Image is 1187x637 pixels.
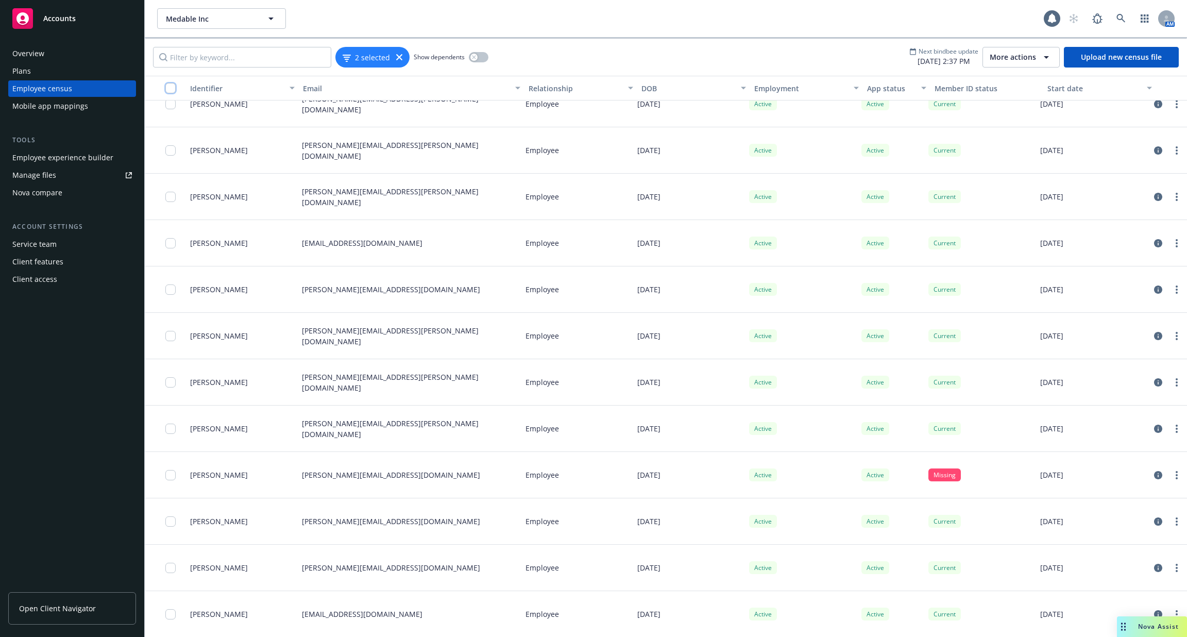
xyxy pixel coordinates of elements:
[1152,423,1164,435] a: circleInformation
[1171,423,1183,435] a: more
[1171,608,1183,621] a: more
[190,284,248,295] span: [PERSON_NAME]
[1040,377,1063,388] p: [DATE]
[12,63,31,79] div: Plans
[1152,191,1164,203] a: circleInformation
[935,83,1039,94] div: Member ID status
[190,238,248,248] span: [PERSON_NAME]
[1152,330,1164,342] a: circleInformation
[12,271,57,288] div: Client access
[863,76,930,100] button: App status
[928,376,961,389] div: Current
[909,56,978,66] span: [DATE] 2:37 PM
[12,149,113,166] div: Employee experience builder
[302,609,422,619] p: [EMAIL_ADDRESS][DOMAIN_NAME]
[861,283,889,296] div: Active
[637,470,660,480] p: [DATE]
[165,145,176,156] input: Toggle Row Selected
[637,330,660,341] p: [DATE]
[166,13,255,24] span: Medable Inc
[754,83,847,94] div: Employment
[525,145,559,156] p: Employee
[861,376,889,389] div: Active
[928,283,961,296] div: Current
[1152,469,1164,481] a: circleInformation
[750,76,863,100] button: Employment
[525,330,559,341] p: Employee
[1040,191,1063,202] p: [DATE]
[165,563,176,573] input: Toggle Row Selected
[1040,330,1063,341] p: [DATE]
[525,609,559,619] p: Employee
[525,284,559,295] p: Employee
[861,190,889,203] div: Active
[861,97,889,110] div: Active
[302,140,517,161] p: [PERSON_NAME][EMAIL_ADDRESS][PERSON_NAME][DOMAIN_NAME]
[928,329,961,342] div: Current
[8,45,136,62] a: Overview
[637,98,660,109] p: [DATE]
[302,186,517,208] p: [PERSON_NAME][EMAIL_ADDRESS][PERSON_NAME][DOMAIN_NAME]
[190,145,248,156] span: [PERSON_NAME]
[749,329,777,342] div: Active
[861,422,889,435] div: Active
[1152,283,1164,296] a: circleInformation
[861,468,889,481] div: Active
[8,135,136,145] div: Tools
[190,562,248,573] span: [PERSON_NAME]
[919,47,978,56] span: Next bindbee update
[8,63,136,79] a: Plans
[165,99,176,109] input: Toggle Row Selected
[749,144,777,157] div: Active
[190,191,248,202] span: [PERSON_NAME]
[525,191,559,202] p: Employee
[928,608,961,621] div: Current
[1171,562,1183,574] a: more
[928,422,961,435] div: Current
[928,144,961,157] div: Current
[1171,469,1183,481] a: more
[861,144,889,157] div: Active
[165,83,176,93] input: Select all
[749,422,777,435] div: Active
[525,377,559,388] p: Employee
[637,423,660,434] p: [DATE]
[1040,98,1063,109] p: [DATE]
[982,47,1060,68] button: More actions
[1087,8,1108,29] a: Report a Bug
[930,76,1043,100] button: Member ID status
[1171,237,1183,249] a: more
[165,238,176,248] input: Toggle Row Selected
[190,423,248,434] span: [PERSON_NAME]
[8,149,136,166] a: Employee experience builder
[637,76,750,100] button: DOB
[1063,8,1084,29] a: Start snowing
[861,515,889,528] div: Active
[165,377,176,388] input: Toggle Row Selected
[861,329,889,342] div: Active
[1040,562,1063,573] p: [DATE]
[637,562,660,573] p: [DATE]
[749,237,777,249] div: Active
[43,14,76,23] span: Accounts
[1040,145,1063,156] p: [DATE]
[12,167,56,183] div: Manage files
[12,98,88,114] div: Mobile app mappings
[749,561,777,574] div: Active
[302,418,517,440] p: [PERSON_NAME][EMAIL_ADDRESS][PERSON_NAME][DOMAIN_NAME]
[1171,98,1183,110] a: more
[302,284,480,295] p: [PERSON_NAME][EMAIL_ADDRESS][DOMAIN_NAME]
[12,254,63,270] div: Client features
[1043,76,1156,100] button: Start date
[749,190,777,203] div: Active
[867,83,915,94] div: App status
[525,98,559,109] p: Employee
[861,561,889,574] div: Active
[1117,616,1130,637] div: Drag to move
[641,83,735,94] div: DOB
[749,283,777,296] div: Active
[524,76,637,100] button: Relationship
[190,609,248,619] span: [PERSON_NAME]
[525,423,559,434] p: Employee
[12,236,57,253] div: Service team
